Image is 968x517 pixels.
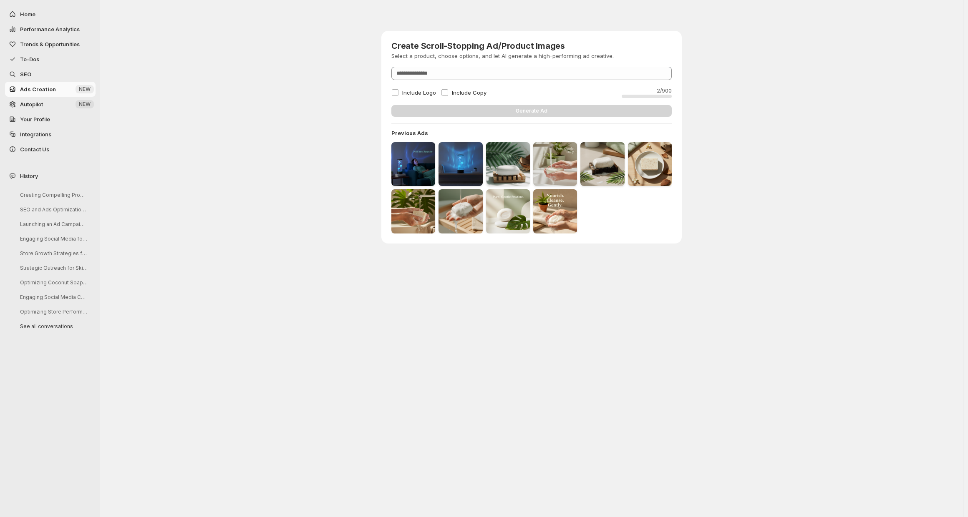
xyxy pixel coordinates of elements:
h3: Create Scroll-Stopping Ad/Product Images [391,41,614,51]
span: Home [20,11,35,18]
img: previous ad [439,189,482,233]
img: previous ad [486,189,530,233]
span: NEW [79,86,91,93]
button: Contact Us [5,142,96,157]
span: To-Dos [20,56,39,63]
a: Autopilot [5,97,96,112]
button: Trends & Opportunities [5,37,96,52]
h4: Previous Ads [391,129,672,137]
span: Autopilot [20,101,43,108]
button: Creating Compelling Product Visuals for Soap [13,188,93,201]
button: See all conversations [13,320,93,333]
button: Engaging Social Media for Coconut Soap [13,232,93,245]
p: 2 / 900 [622,88,672,94]
a: Your Profile [5,112,96,127]
img: previous ad [533,142,577,186]
span: Ads Creation [20,86,56,93]
span: Include Logo [402,89,436,96]
button: Launching an Ad Campaign for Products [13,218,93,231]
img: previous ad [533,189,577,233]
button: Optimizing Store Performance Analysis Steps [13,305,93,318]
button: To-Dos [5,52,96,67]
span: Trends & Opportunities [20,41,80,48]
button: Strategic Outreach for Skincare Launch [13,261,93,274]
button: Ads Creation [5,82,96,97]
button: Store Growth Strategies for This Month [13,247,93,260]
button: SEO and Ads Optimization Strategies [13,203,93,216]
span: Include Copy [452,89,487,96]
button: Optimizing Coconut Soap Product Pages for SEO [13,276,93,289]
img: previous ad [391,142,435,186]
a: SEO [5,67,96,82]
span: History [20,172,38,180]
button: Home [5,7,96,22]
span: Contact Us [20,146,49,153]
span: Integrations [20,131,51,138]
button: Performance Analytics [5,22,96,37]
span: Performance Analytics [20,26,80,33]
img: previous ad [486,142,530,186]
img: previous ad [580,142,624,186]
button: Engaging Social Media Content Ideas [13,291,93,304]
img: previous ad [628,142,672,186]
span: SEO [20,71,31,78]
p: Select a product, choose options, and let AI generate a high-performing ad creative. [391,52,614,60]
span: NEW [79,101,91,108]
img: previous ad [439,142,482,186]
span: Your Profile [20,116,50,123]
a: Integrations [5,127,96,142]
img: previous ad [391,189,435,233]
